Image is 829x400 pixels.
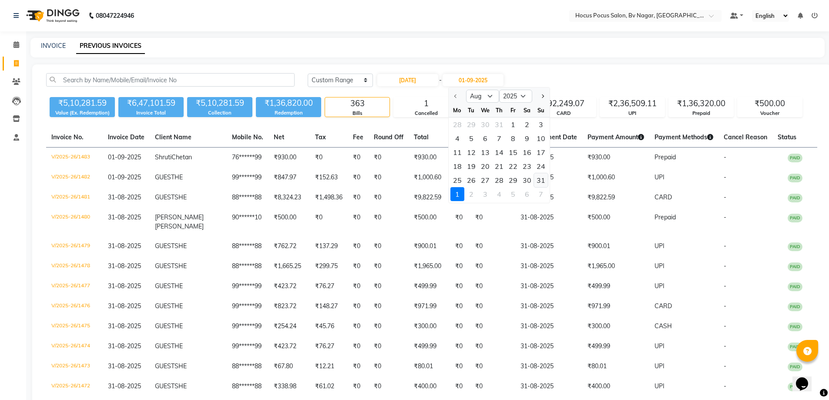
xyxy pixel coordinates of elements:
span: HE [175,173,183,181]
td: ₹0 [348,188,369,208]
span: - [724,242,726,250]
td: V/2025-26/1480 [46,208,103,236]
span: Client Name [155,133,191,141]
div: Su [534,103,548,117]
td: ₹0 [450,316,470,336]
div: Thursday, September 4, 2025 [492,187,506,201]
td: ₹1,965.00 [582,256,649,276]
div: Sunday, August 17, 2025 [534,145,548,159]
div: ₹500.00 [738,97,802,110]
td: ₹0 [348,168,369,188]
div: Friday, August 8, 2025 [506,131,520,145]
div: Friday, August 29, 2025 [506,173,520,187]
td: ₹0 [450,336,470,356]
button: Next month [538,89,546,103]
td: 31-08-2025 [515,316,582,336]
td: ₹0 [470,276,515,296]
span: PAID [788,174,802,182]
td: ₹0 [450,296,470,316]
span: GUEST [155,282,175,290]
a: INVOICE [41,42,66,50]
td: ₹0 [310,208,348,236]
td: ₹0 [348,356,369,376]
td: ₹0 [369,188,409,208]
span: SHE [175,242,187,250]
td: ₹0 [348,296,369,316]
td: ₹971.99 [582,296,649,316]
div: 5 [506,187,520,201]
td: ₹1,000.60 [582,168,649,188]
td: ₹0 [450,356,470,376]
div: ₹92,249.07 [531,97,596,110]
div: UPI [600,110,665,117]
div: 2 [520,118,534,131]
div: Saturday, August 16, 2025 [520,145,534,159]
td: ₹9,822.59 [582,188,649,208]
div: 5 [464,131,478,145]
td: V/2025-26/1475 [46,316,103,336]
div: Sunday, August 31, 2025 [534,173,548,187]
span: Fee [353,133,363,141]
span: PAID [788,343,802,351]
span: UPI [654,342,665,350]
span: 31-08-2025 [108,362,141,370]
td: ₹500.00 [269,208,310,236]
iframe: chat widget [792,365,820,391]
span: GUEST [155,302,175,310]
td: 31-08-2025 [515,356,582,376]
td: ₹499.99 [409,336,450,356]
select: Select month [466,90,499,103]
span: - [724,302,726,310]
td: ₹76.27 [310,336,348,356]
td: ₹12.21 [310,356,348,376]
span: HE [175,302,183,310]
td: ₹0 [470,208,515,236]
td: 31-08-2025 [515,276,582,296]
td: ₹930.00 [409,148,450,168]
td: ₹254.24 [269,316,310,336]
span: GUEST [155,262,175,270]
span: PAID [788,154,802,162]
td: V/2025-26/1474 [46,336,103,356]
span: SHE [175,362,187,370]
td: 31-08-2025 [515,208,582,236]
div: 19 [464,159,478,173]
div: Sa [520,103,534,117]
div: 1 [450,187,464,201]
div: 22 [506,159,520,173]
td: ₹0 [369,168,409,188]
td: ₹900.01 [409,236,450,256]
input: Search by Name/Mobile/Email/Invoice No [46,73,295,87]
span: Invoice No. [51,133,84,141]
td: ₹900.01 [582,236,649,256]
span: UPI [654,262,665,270]
td: ₹0 [450,256,470,276]
td: ₹0 [348,376,369,397]
div: 7 [492,131,506,145]
span: HE [175,322,183,330]
span: - [724,213,726,221]
div: 9 [520,131,534,145]
td: ₹0 [450,208,470,236]
div: Tuesday, September 2, 2025 [464,187,478,201]
div: 29 [506,173,520,187]
td: ₹499.99 [582,336,649,356]
span: Round Off [374,133,403,141]
div: 10 [534,131,548,145]
span: PAID [788,194,802,202]
td: V/2025-26/1476 [46,296,103,316]
div: Cancelled [394,110,458,117]
span: - [724,342,726,350]
td: ₹0 [348,256,369,276]
span: PAID [788,303,802,311]
span: 01-09-2025 [108,153,141,161]
div: Fr [506,103,520,117]
td: ₹0 [369,256,409,276]
div: 13 [478,145,492,159]
span: PAID [788,323,802,331]
div: 4 [450,131,464,145]
td: V/2025-26/1477 [46,276,103,296]
div: 8 [506,131,520,145]
div: 3 [478,187,492,201]
span: GUEST [155,242,175,250]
